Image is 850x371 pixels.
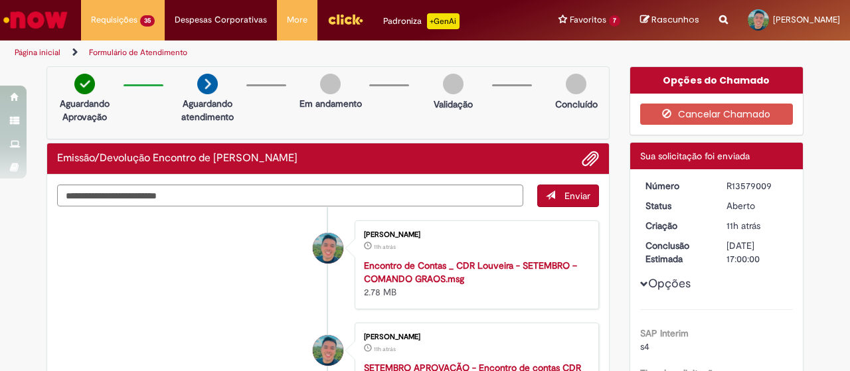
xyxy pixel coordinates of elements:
[327,9,363,29] img: click_logo_yellow_360x200.png
[383,13,460,29] div: Padroniza
[57,153,297,165] h2: Emissão/Devolução Encontro de Contas Fornecedor Histórico de tíquete
[443,74,464,94] img: img-circle-grey.png
[726,219,788,232] div: 29/09/2025 19:41:30
[555,98,598,111] p: Concluído
[1,7,70,33] img: ServiceNow
[91,13,137,27] span: Requisições
[52,97,117,123] p: Aguardando Aprovação
[640,14,699,27] a: Rascunhos
[582,150,599,167] button: Adicionar anexos
[364,259,585,299] div: 2.78 MB
[89,47,187,58] a: Formulário de Atendimento
[10,40,556,65] ul: Trilhas de página
[74,74,95,94] img: check-circle-green.png
[320,74,341,94] img: img-circle-grey.png
[175,13,267,27] span: Despesas Corporativas
[57,185,523,206] textarea: Digite sua mensagem aqui...
[773,14,840,25] span: [PERSON_NAME]
[434,98,473,111] p: Validação
[570,13,606,27] span: Favoritos
[175,97,240,123] p: Aguardando atendimento
[726,220,760,232] span: 11h atrás
[364,231,585,239] div: [PERSON_NAME]
[726,199,788,212] div: Aberto
[140,15,155,27] span: 35
[374,345,396,353] time: 29/09/2025 19:41:11
[299,97,362,110] p: Em andamento
[197,74,218,94] img: arrow-next.png
[726,179,788,192] div: R13579009
[566,74,586,94] img: img-circle-grey.png
[364,333,585,341] div: [PERSON_NAME]
[15,47,60,58] a: Página inicial
[427,13,460,29] p: +GenAi
[374,243,396,251] time: 29/09/2025 19:41:23
[640,327,689,339] b: SAP Interim
[374,345,396,353] span: 11h atrás
[374,243,396,251] span: 11h atrás
[313,233,343,263] div: Sostenys Campos Souza
[313,335,343,366] div: Sostenys Campos Souza
[640,340,649,352] span: s4
[609,15,620,27] span: 7
[726,220,760,232] time: 29/09/2025 19:41:30
[640,104,794,125] button: Cancelar Chamado
[640,150,750,162] span: Sua solicitação foi enviada
[630,67,804,94] div: Opções do Chamado
[636,179,717,192] dt: Número
[636,219,717,232] dt: Criação
[636,199,717,212] dt: Status
[287,13,307,27] span: More
[564,190,590,202] span: Enviar
[537,185,599,207] button: Enviar
[364,260,577,285] a: Encontro de Contas _ CDR Louveira - SETEMBRO – COMANDO GRAOS.msg
[651,13,699,26] span: Rascunhos
[636,239,717,265] dt: Conclusão Estimada
[726,239,788,265] div: [DATE] 17:00:00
